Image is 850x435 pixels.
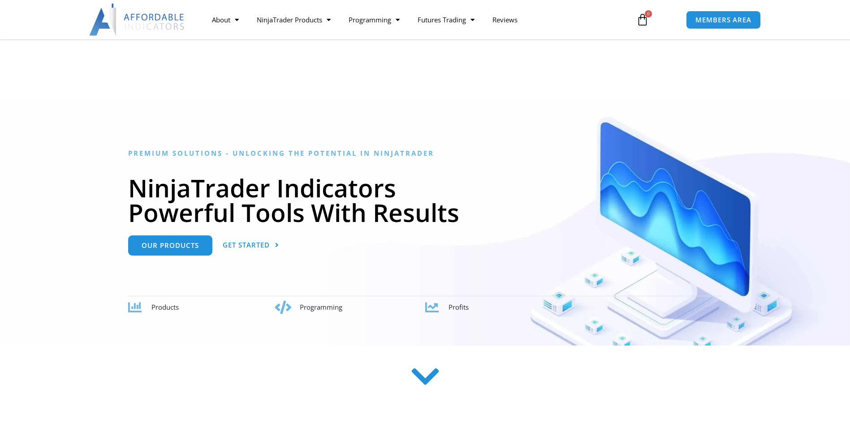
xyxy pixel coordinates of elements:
[623,7,662,33] a: 0
[203,9,626,30] nav: Menu
[409,9,483,30] a: Futures Trading
[645,10,652,17] span: 0
[128,149,722,158] h6: Premium Solutions - Unlocking the Potential in NinjaTrader
[686,11,761,29] a: MEMBERS AREA
[223,242,270,248] span: Get Started
[89,4,186,36] img: LogoAI | Affordable Indicators – NinjaTrader
[151,303,179,311] span: Products
[340,9,409,30] a: Programming
[695,17,751,23] span: MEMBERS AREA
[128,235,212,256] a: Our Products
[128,175,722,225] h1: NinjaTrader Indicators Powerful Tools With Results
[300,303,342,311] span: Programming
[142,242,199,249] span: Our Products
[223,235,279,256] a: Get Started
[203,9,248,30] a: About
[483,9,526,30] a: Reviews
[449,303,469,311] span: Profits
[248,9,340,30] a: NinjaTrader Products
